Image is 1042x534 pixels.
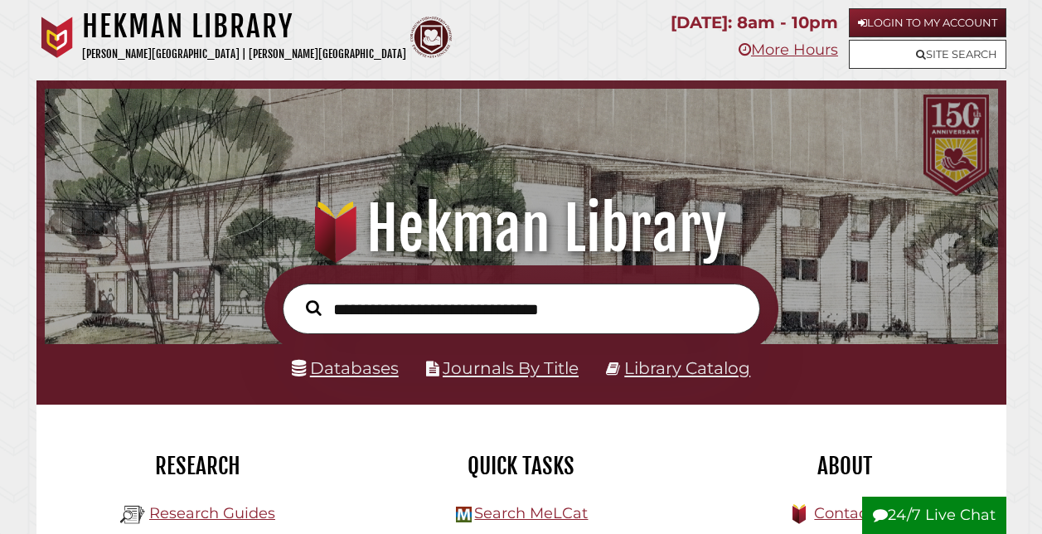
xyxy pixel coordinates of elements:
a: Research Guides [149,504,275,522]
a: Journals By Title [443,358,579,378]
h2: Quick Tasks [372,452,671,480]
img: Hekman Library Logo [456,507,472,522]
h2: About [695,452,994,480]
a: Login to My Account [849,8,1006,37]
img: Calvin Theological Seminary [410,17,452,58]
h2: Research [49,452,347,480]
a: Databases [292,358,399,378]
a: Library Catalog [624,358,750,378]
i: Search [306,299,322,316]
p: [PERSON_NAME][GEOGRAPHIC_DATA] | [PERSON_NAME][GEOGRAPHIC_DATA] [82,45,406,64]
h1: Hekman Library [60,192,981,265]
img: Hekman Library Logo [120,502,145,527]
button: Search [298,296,330,320]
a: Site Search [849,40,1006,69]
img: Calvin University [36,17,78,58]
a: More Hours [739,41,838,59]
h1: Hekman Library [82,8,406,45]
p: [DATE]: 8am - 10pm [671,8,838,37]
a: Contact Us [814,504,896,522]
a: Search MeLCat [474,504,588,522]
